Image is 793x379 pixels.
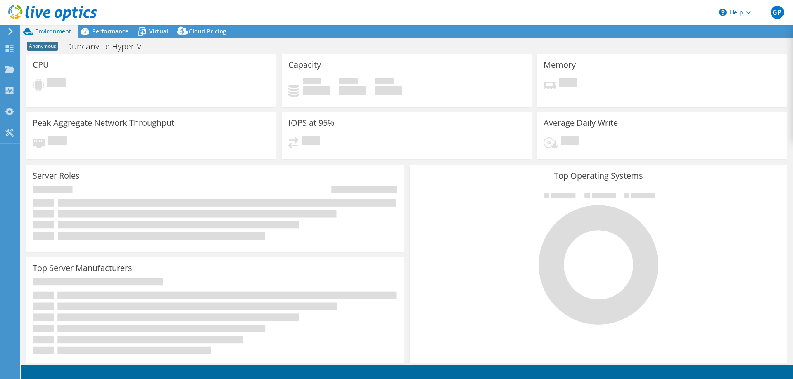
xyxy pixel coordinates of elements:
span: Pending [47,78,66,89]
span: Pending [561,136,579,147]
span: Pending [48,136,67,147]
h3: Capacity [288,60,321,69]
span: Performance [92,27,128,35]
h4: 0 GiB [339,86,366,95]
svg: \n [719,9,727,16]
h3: IOPS at 95% [288,118,335,127]
h4: 0 GiB [303,86,330,95]
h3: Server Roles [33,171,80,180]
span: Virtual [149,27,168,35]
span: Total [375,78,394,86]
span: Pending [559,78,577,89]
span: Environment [35,27,71,35]
span: Pending [302,136,320,147]
h3: Memory [544,60,576,69]
span: GP [771,6,784,19]
h3: Top Operating Systems [416,171,781,180]
span: Anonymous [27,42,58,51]
span: Free [339,78,358,86]
h3: Peak Aggregate Network Throughput [33,118,174,127]
h3: Top Server Manufacturers [33,264,132,273]
h3: CPU [33,60,49,69]
span: Cloud Pricing [189,27,226,35]
h4: 0 GiB [375,86,402,95]
h1: Duncanville Hyper-V [62,42,154,51]
span: Used [303,78,321,86]
h3: Average Daily Write [544,118,618,127]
